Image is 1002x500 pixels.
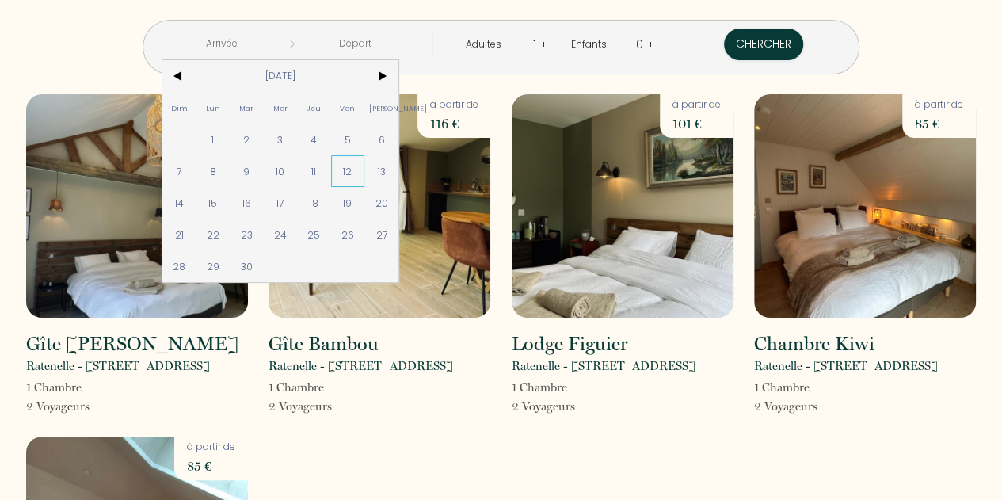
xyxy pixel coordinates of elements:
[26,334,238,353] h2: Gîte [PERSON_NAME]
[364,155,398,187] span: 13
[331,187,365,219] span: 19
[570,37,611,52] div: Enfants
[466,37,507,52] div: Adultes
[754,357,938,376] p: Ratenelle - [STREET_ADDRESS]
[263,219,297,250] span: 24
[364,124,398,155] span: 6
[162,60,196,92] span: <
[263,187,297,219] span: 17
[162,92,196,124] span: Dim
[512,397,575,416] p: 2 Voyageur
[162,155,196,187] span: 7
[672,97,721,113] p: à partir de
[647,36,654,52] a: +
[724,29,803,60] button: Chercher
[754,397,817,416] p: 2 Voyageur
[269,334,379,353] h2: Gîte Bambou
[331,219,365,250] span: 26
[632,32,647,57] div: 0
[196,187,230,219] span: 15
[430,97,478,113] p: à partir de
[364,187,398,219] span: 20
[570,399,575,414] span: s
[512,357,695,376] p: Ratenelle - [STREET_ADDRESS]
[196,124,230,155] span: 1
[283,38,295,50] img: guests
[269,397,332,416] p: 2 Voyageur
[297,187,331,219] span: 18
[269,357,452,376] p: Ratenelle - [STREET_ADDRESS]
[230,124,264,155] span: 2
[754,378,817,397] p: 1 Chambre
[754,94,976,318] img: rental-image
[85,399,90,414] span: s
[196,155,230,187] span: 8
[297,124,331,155] span: 4
[754,334,874,353] h2: Chambre Kiwi
[26,397,90,416] p: 2 Voyageur
[263,155,297,187] span: 10
[364,92,398,124] span: [PERSON_NAME]
[813,399,817,414] span: s
[162,29,283,59] input: Arrivée
[364,60,398,92] span: >
[26,94,248,318] img: rental-image
[331,92,365,124] span: Ven
[196,60,364,92] span: [DATE]
[524,36,529,52] a: -
[230,187,264,219] span: 16
[297,219,331,250] span: 25
[187,455,235,477] p: 85 €
[430,113,478,135] p: 116 €
[269,378,332,397] p: 1 Chambre
[915,113,963,135] p: 85 €
[331,155,365,187] span: 12
[162,219,196,250] span: 21
[162,187,196,219] span: 14
[512,378,575,397] p: 1 Chambre
[263,124,297,155] span: 3
[327,399,332,414] span: s
[331,124,365,155] span: 5
[297,92,331,124] span: Jeu
[196,219,230,250] span: 22
[196,92,230,124] span: Lun
[540,36,547,52] a: +
[196,250,230,282] span: 29
[297,155,331,187] span: 11
[263,92,297,124] span: Mer
[295,29,416,59] input: Départ
[627,36,632,52] a: -
[512,94,733,318] img: rental-image
[230,155,264,187] span: 9
[162,250,196,282] span: 28
[230,250,264,282] span: 30
[512,334,627,353] h2: Lodge Figuier
[529,32,540,57] div: 1
[915,97,963,113] p: à partir de
[26,357,210,376] p: Ratenelle - [STREET_ADDRESS]
[364,219,398,250] span: 27
[230,219,264,250] span: 23
[230,92,264,124] span: Mar
[26,378,90,397] p: 1 Chambre
[672,113,721,135] p: 101 €
[187,440,235,455] p: à partir de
